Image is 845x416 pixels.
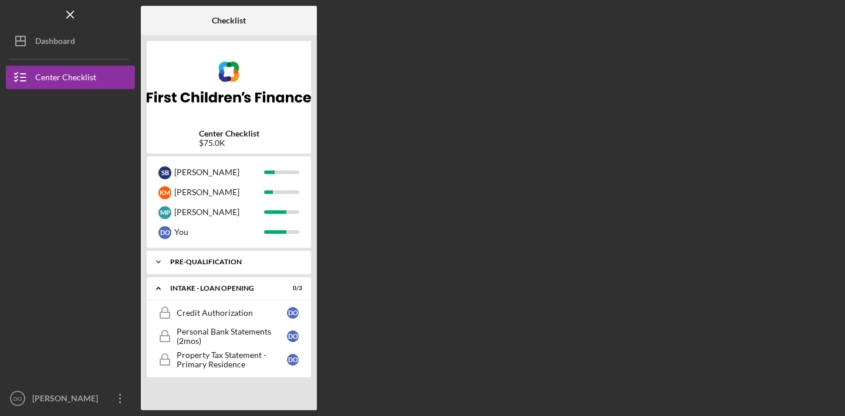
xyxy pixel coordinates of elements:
[6,29,135,53] button: Dashboard
[287,307,299,319] div: D O
[35,29,75,56] div: Dashboard
[153,301,305,325] a: Credit AuthorizationDO
[6,387,135,410] button: DO[PERSON_NAME]
[6,66,135,89] button: Center Checklist
[199,129,259,138] b: Center Checklist
[170,258,296,265] div: Pre-Qualification
[153,348,305,371] a: Property Tax Statement - Primary ResidenceDO
[287,330,299,342] div: D O
[177,327,287,346] div: Personal Bank Statements (2mos)
[287,354,299,366] div: D O
[174,202,264,222] div: [PERSON_NAME]
[174,222,264,242] div: You
[212,16,246,25] b: Checklist
[158,206,171,219] div: M P
[153,325,305,348] a: Personal Bank Statements (2mos)DO
[199,138,259,148] div: $75.0K
[177,308,287,318] div: Credit Authorization
[158,186,171,199] div: K M
[158,166,171,179] div: S B
[281,285,302,292] div: 0 / 3
[177,350,287,369] div: Property Tax Statement - Primary Residence
[13,395,22,402] text: DO
[35,66,96,92] div: Center Checklist
[170,285,273,292] div: INTAKE - LOAN OPENING
[158,226,171,239] div: D O
[174,182,264,202] div: [PERSON_NAME]
[29,387,106,413] div: [PERSON_NAME]
[174,162,264,182] div: [PERSON_NAME]
[147,47,311,117] img: Product logo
